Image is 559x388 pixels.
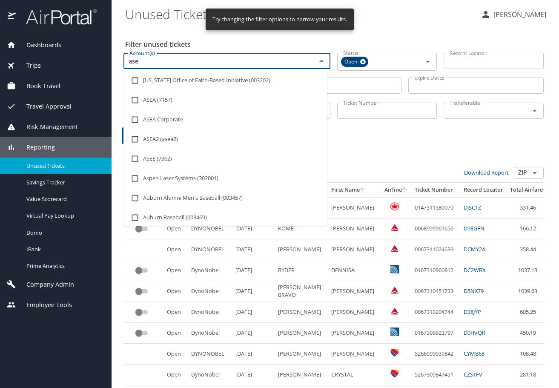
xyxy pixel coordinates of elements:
td: Open [163,323,188,344]
span: Travel Approval [16,102,72,111]
span: Trips [16,61,41,70]
td: Open [163,344,188,365]
td: DynoNobel [188,281,232,302]
td: [DATE] [232,218,275,239]
td: Open [163,302,188,323]
a: CZS1FV [464,371,482,378]
h1: Unused Tickets [125,1,474,27]
a: D5NX79 [464,287,484,295]
img: Southwest Airlines [390,369,399,378]
td: [PERSON_NAME] [328,197,381,218]
td: [PERSON_NAME] [275,323,328,344]
td: 108.48 [507,344,552,365]
li: Aspen Laser Systems (302001) [123,169,327,188]
td: [PERSON_NAME] [328,218,381,239]
h2: Filter unused tickets [125,37,545,51]
img: Southwest Airlines [390,348,399,357]
td: 0068999961656 [411,218,460,239]
li: Auburn Baseball (003469) [123,208,327,227]
td: [PERSON_NAME] [328,302,381,323]
li: [US_STATE] Office of Faith-Based Initiative (003202) [123,71,327,90]
th: Airline [381,183,411,197]
td: CRYSTAL [328,365,381,385]
button: Close [315,55,327,67]
button: Filter [122,127,150,144]
td: [PERSON_NAME] [328,281,381,302]
td: [DATE] [232,302,275,323]
th: Total Airfare [507,183,552,197]
td: Open [163,260,188,281]
a: Download Report [464,169,509,176]
td: [PERSON_NAME] [328,323,381,344]
td: [PERSON_NAME] BRAVO [275,281,328,302]
td: 0067311024639 [411,239,460,260]
td: 0167310960812 [411,260,460,281]
td: [PERSON_NAME] [275,365,328,385]
span: Prime Analytics [26,262,101,270]
span: Savings Tracker [26,178,101,187]
span: Domo [26,229,101,237]
td: DYNONOBEL [188,239,232,260]
td: Open [163,239,188,260]
td: DynoNobel [188,302,232,323]
img: United Airlines [390,265,399,273]
td: 5268999939842 [411,344,460,365]
th: Record Locator [460,183,507,197]
td: [DATE] [232,365,275,385]
a: D98GFN [464,224,484,232]
p: [PERSON_NAME] [491,9,546,20]
td: RYDER [275,260,328,281]
img: icon-airportal.png [8,9,17,25]
a: DC2WBX [464,266,485,274]
img: Delta Airlines [390,286,399,294]
th: First Name [328,183,381,197]
span: IBank [26,245,101,253]
td: [DATE] [232,281,275,302]
td: 0067310204744 [411,302,460,323]
img: Delta Airlines [390,244,399,253]
li: ASEA (7157) [123,90,327,110]
span: Open [341,57,362,66]
td: 5267309847451 [411,365,460,385]
td: DynoNobel [188,323,232,344]
td: DynoNobel [188,260,232,281]
td: [DATE] [232,344,275,365]
td: [PERSON_NAME] [275,302,328,323]
li: Auburn Alumni Men's Baseball (003457) [123,188,327,208]
td: [PERSON_NAME] [328,344,381,365]
td: 331.46 [507,197,552,218]
td: [PERSON_NAME] [328,239,381,260]
td: 0067310451733 [411,281,460,302]
a: D0HVQR [464,329,485,336]
td: DynoNobel [188,365,232,385]
button: Open [529,167,541,179]
button: Open [422,56,434,68]
div: Try changing the filter options to narrow your results. [212,11,347,28]
td: Open [163,365,188,385]
span: Employee Tools [16,300,72,310]
img: airportal-logo.png [17,9,97,25]
span: Virtual Pay Lookup [26,212,101,220]
td: Open [163,218,188,239]
img: United Airlines [390,328,399,336]
a: CYMB68 [464,350,484,357]
li: ASEA2 (asea2) [123,129,327,149]
td: [DATE] [232,323,275,344]
span: Reporting [16,143,55,152]
li: ASEE (7362) [123,149,327,169]
td: 358.44 [507,239,552,260]
img: Delta Airlines [390,223,399,232]
td: Open [163,281,188,302]
span: Book Travel [16,81,60,91]
li: ASEA Corporate [123,110,327,129]
td: DYNONOBEL [188,344,232,365]
a: DJSC1Z [464,204,481,211]
td: 281.18 [507,365,552,385]
a: DCMY24 [464,245,485,253]
img: Delta Airlines [390,307,399,315]
span: Value Scorecard [26,195,101,203]
td: 166.12 [507,218,552,239]
span: Risk Management [16,122,78,132]
img: Air Canada [390,202,399,211]
td: 1037.13 [507,260,552,281]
